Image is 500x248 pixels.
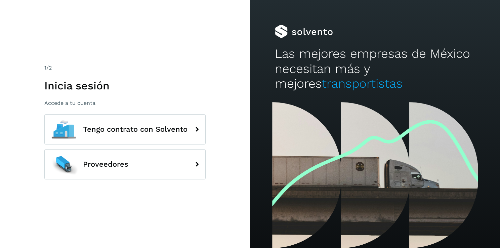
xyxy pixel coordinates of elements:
[83,125,187,133] span: Tengo contrato con Solvento
[275,46,475,91] h2: Las mejores empresas de México necesitan más y mejores
[44,65,46,71] span: 1
[44,114,206,144] button: Tengo contrato con Solvento
[44,100,206,106] p: Accede a tu cuenta
[83,160,128,168] span: Proveedores
[44,64,206,72] div: /2
[322,76,403,91] span: transportistas
[44,149,206,179] button: Proveedores
[44,79,206,92] h1: Inicia sesión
